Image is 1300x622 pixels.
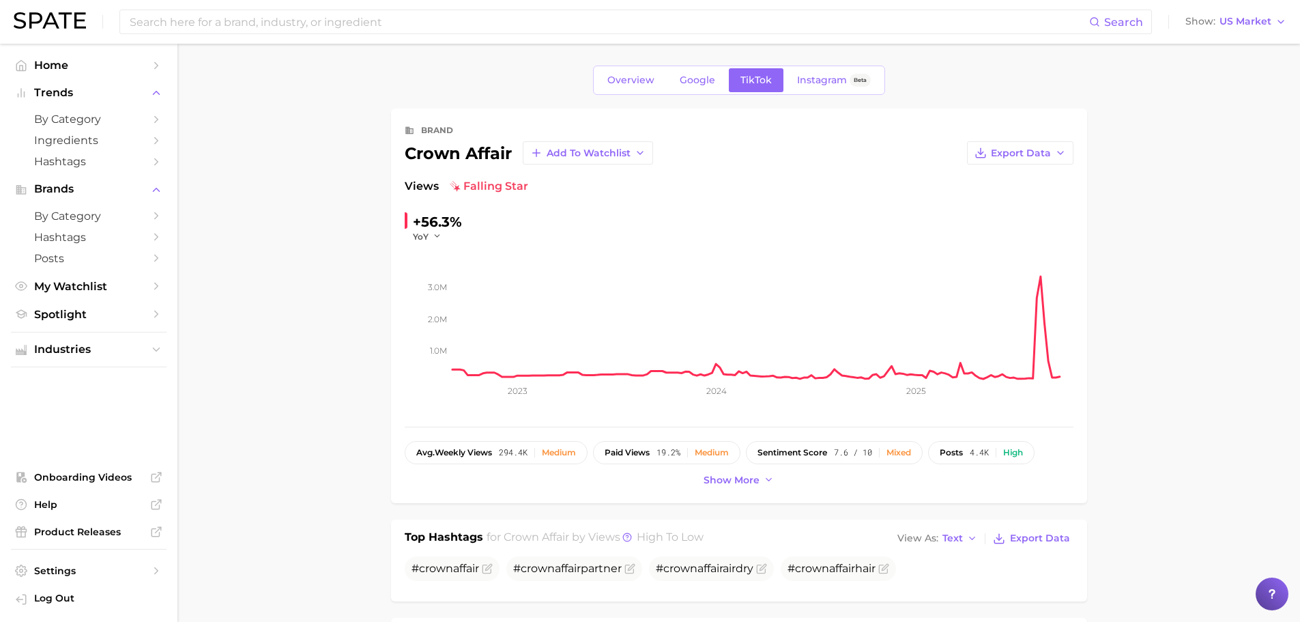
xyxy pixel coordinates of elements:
[680,74,715,86] span: Google
[450,181,461,192] img: falling star
[450,178,528,195] span: falling star
[695,448,729,457] div: Medium
[411,562,479,575] span: #
[413,231,429,242] span: YoY
[656,562,753,575] span: # airdry
[405,529,483,548] h1: Top Hashtags
[706,386,727,396] tspan: 2024
[11,276,167,297] a: My Watchlist
[507,386,527,396] tspan: 2023
[34,210,143,223] span: by Category
[940,448,963,457] span: posts
[756,563,767,574] button: Flag as miscategorized or irrelevant
[11,522,167,542] a: Product Releases
[906,386,926,396] tspan: 2025
[829,562,855,575] span: affair
[11,494,167,515] a: Help
[746,441,923,464] button: sentiment score7.6 / 10Mixed
[878,563,889,574] button: Flag as miscategorized or irrelevant
[523,141,653,165] button: Add to Watchlist
[11,467,167,487] a: Onboarding Videos
[405,141,653,165] div: crown affair
[34,231,143,244] span: Hashtags
[555,562,581,575] span: affair
[593,441,740,464] button: paid views19.2%Medium
[656,448,680,457] span: 19.2%
[1010,533,1070,544] span: Export Data
[504,531,569,543] span: crown affair
[482,563,493,574] button: Flag as miscategorized or irrelevant
[34,565,143,577] span: Settings
[34,498,143,511] span: Help
[11,227,167,248] a: Hashtags
[428,282,447,292] tspan: 3.0m
[11,561,167,581] a: Settings
[34,471,143,483] span: Onboarding Videos
[795,562,829,575] span: crown
[757,448,827,457] span: sentiment score
[499,448,528,457] span: 294.4k
[1104,16,1143,29] span: Search
[34,280,143,293] span: My Watchlist
[421,122,453,139] div: brand
[897,535,938,542] span: View As
[607,74,654,86] span: Overview
[797,74,847,86] span: Instagram
[928,441,1035,464] button: posts4.4kHigh
[542,448,576,457] div: Medium
[11,83,167,103] button: Trends
[740,74,772,86] span: TikTok
[967,141,1073,165] button: Export Data
[453,562,479,575] span: affair
[894,530,981,548] button: View AsText
[416,448,492,457] span: weekly views
[405,178,439,195] span: Views
[34,113,143,126] span: by Category
[1003,448,1023,457] div: High
[11,109,167,130] a: by Category
[785,68,882,92] a: InstagramBeta
[942,535,963,542] span: Text
[34,308,143,321] span: Spotlight
[1185,18,1215,25] span: Show
[11,206,167,227] a: by Category
[34,87,143,99] span: Trends
[854,74,867,86] span: Beta
[11,130,167,151] a: Ingredients
[697,562,723,575] span: affair
[34,134,143,147] span: Ingredients
[668,68,727,92] a: Google
[729,68,783,92] a: TikTok
[1182,13,1290,31] button: ShowUS Market
[34,526,143,538] span: Product Releases
[428,314,447,324] tspan: 2.0m
[11,339,167,360] button: Industries
[419,562,453,575] span: crown
[413,231,442,242] button: YoY
[513,562,622,575] span: # partner
[128,10,1089,33] input: Search here for a brand, industry, or ingredient
[430,345,447,356] tspan: 1.0m
[991,147,1051,159] span: Export Data
[596,68,666,92] a: Overview
[11,304,167,325] a: Spotlight
[605,448,650,457] span: paid views
[413,211,462,233] div: +56.3%
[487,529,704,548] h2: for by Views
[34,592,156,604] span: Log Out
[11,588,167,611] a: Log out. Currently logged in with e-mail jpascucci@yellowwoodpartners.com.
[886,448,911,457] div: Mixed
[11,179,167,199] button: Brands
[990,529,1073,548] button: Export Data
[34,59,143,72] span: Home
[970,448,989,457] span: 4.4k
[34,343,143,356] span: Industries
[637,531,704,543] span: high to low
[34,252,143,265] span: Posts
[405,441,588,464] button: avg.weekly views294.4kMedium
[416,447,435,457] abbr: average
[624,563,635,574] button: Flag as miscategorized or irrelevant
[34,183,143,195] span: Brands
[14,12,86,29] img: SPATE
[704,475,760,486] span: Show more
